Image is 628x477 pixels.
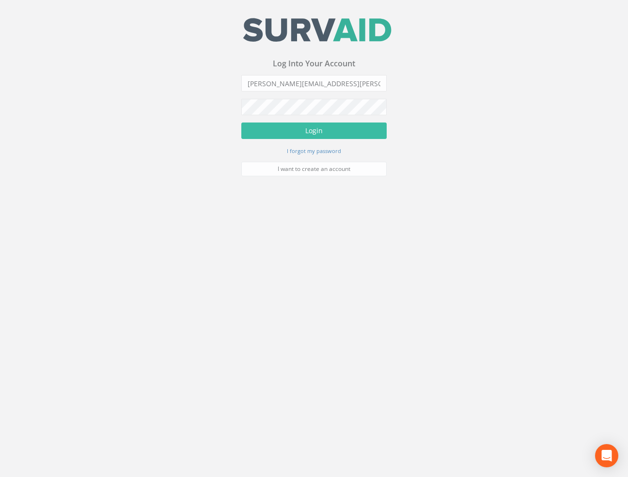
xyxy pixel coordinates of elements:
[287,148,341,156] a: I forgot my password
[241,61,387,70] h3: Log Into Your Account
[595,444,618,467] div: Open Intercom Messenger
[287,149,341,156] small: I forgot my password
[241,124,387,140] button: Login
[241,77,387,93] input: Email
[241,163,387,178] a: I want to create an account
